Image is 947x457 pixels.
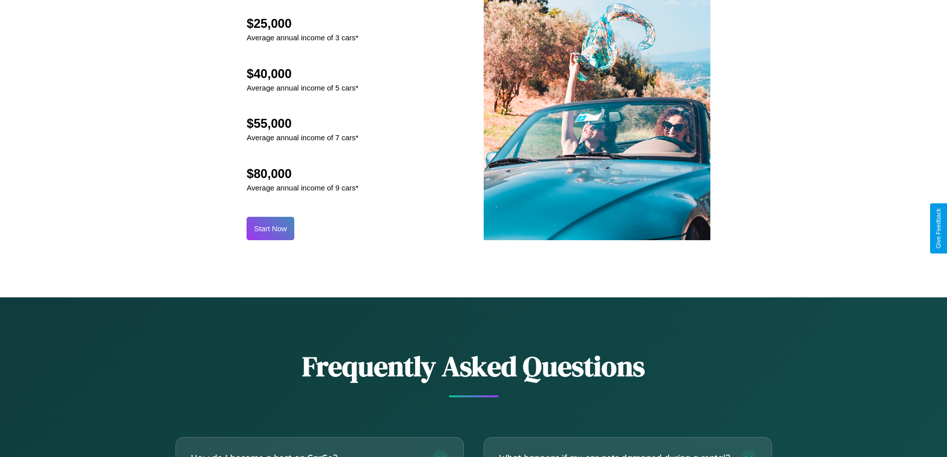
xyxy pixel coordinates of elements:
[247,31,358,44] p: Average annual income of 3 cars*
[247,67,358,81] h2: $40,000
[247,81,358,94] p: Average annual income of 5 cars*
[247,116,358,131] h2: $55,000
[247,167,358,181] h2: $80,000
[247,16,358,31] h2: $25,000
[247,131,358,144] p: Average annual income of 7 cars*
[247,217,294,240] button: Start Now
[175,347,772,385] h2: Frequently Asked Questions
[247,181,358,194] p: Average annual income of 9 cars*
[935,208,942,249] div: Give Feedback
